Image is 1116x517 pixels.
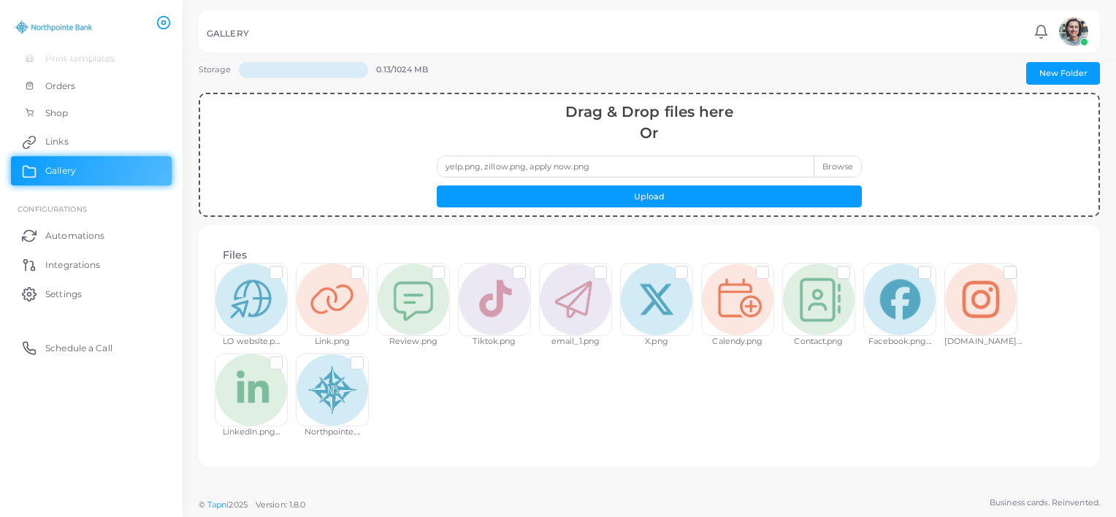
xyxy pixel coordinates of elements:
[45,258,100,272] span: Integrations
[18,204,87,213] span: Configurations
[1055,17,1092,46] a: avatar
[376,62,454,92] div: 0.13/1024 MB
[199,499,305,511] span: ©
[1026,62,1100,84] button: New Folder
[13,14,94,41] img: logo
[45,342,112,355] span: Schedule a Call
[1059,17,1088,46] img: avatar
[296,426,369,438] div: Northpointe....
[620,336,693,348] div: X.png
[45,107,68,120] span: Shop
[207,28,249,39] h5: GALLERY
[223,249,1076,261] h4: Files
[45,52,115,65] span: Print templates
[11,156,172,185] a: Gallery
[944,336,1022,348] div: [DOMAIN_NAME]...
[11,279,172,308] a: Settings
[458,336,531,348] div: Tiktok.png
[11,99,172,127] a: Shop
[229,499,247,511] span: 2025
[11,333,172,362] a: Schedule a Call
[45,288,82,301] span: Settings
[215,336,288,348] div: LO website.p...
[863,336,936,348] div: Facebook.png...
[539,336,612,348] div: email_1.png
[207,499,229,510] a: Tapni
[437,185,862,207] button: Upload
[437,102,862,123] div: Drag & Drop files here
[45,164,76,177] span: Gallery
[990,497,1100,509] span: Business cards. Reinvented.
[701,336,774,348] div: Calendy.png
[11,72,172,100] a: Orders
[782,336,855,348] div: Contact.png
[377,336,450,348] div: Review.png
[11,250,172,279] a: Integrations
[11,45,172,72] a: Print templates
[215,426,288,438] div: LinkedIn.png...
[296,336,369,348] div: Link.png
[45,80,76,93] span: Orders
[256,499,306,510] span: Version: 1.8.0
[11,127,172,156] a: Links
[199,62,231,92] div: Storage
[11,221,172,250] a: Automations
[437,123,862,144] div: Or
[45,135,69,148] span: Links
[45,229,104,242] span: Automations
